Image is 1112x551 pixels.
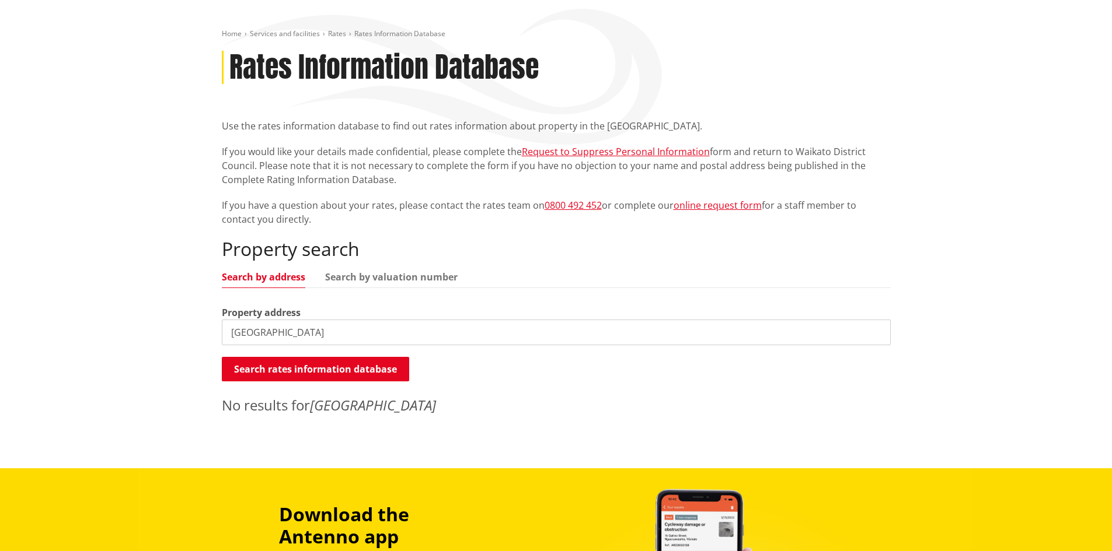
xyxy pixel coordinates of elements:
[325,272,458,282] a: Search by valuation number
[674,199,762,212] a: online request form
[229,51,539,85] h1: Rates Information Database
[222,198,891,226] p: If you have a question about your rates, please contact the rates team on or complete our for a s...
[522,145,710,158] a: Request to Suppress Personal Information
[222,29,242,38] a: Home
[222,395,891,416] p: No results for
[354,29,445,38] span: Rates Information Database
[222,145,891,187] p: If you would like your details made confidential, please complete the form and return to Waikato ...
[279,503,490,548] h3: Download the Antenno app
[545,199,602,212] a: 0800 492 452
[310,395,436,415] em: [GEOGRAPHIC_DATA]
[222,119,891,133] p: Use the rates information database to find out rates information about property in the [GEOGRAPHI...
[1058,502,1100,544] iframe: Messenger Launcher
[222,320,891,345] input: e.g. Duke Street NGARUAWAHIA
[222,357,409,381] button: Search rates information database
[250,29,320,38] a: Services and facilities
[222,272,305,282] a: Search by address
[328,29,346,38] a: Rates
[222,29,891,39] nav: breadcrumb
[222,306,301,320] label: Property address
[222,238,891,260] h2: Property search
